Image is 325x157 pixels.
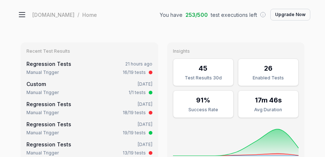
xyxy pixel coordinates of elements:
[123,69,146,76] div: 16/19 tests
[199,63,207,73] div: 45
[185,11,208,19] span: 253 / 500
[243,75,294,81] div: Enabled Tests
[26,61,71,67] a: Regression Tests
[138,122,152,127] time: [DATE]
[26,130,59,136] div: Manual Trigger
[123,130,146,136] div: 19/19 tests
[26,69,59,76] div: Manual Trigger
[211,11,257,19] span: test executions left
[26,81,46,87] span: Custom
[173,48,299,54] h3: Insights
[125,61,152,67] time: 21 hours ago
[129,89,146,96] div: 1/1 tests
[25,99,154,117] a: Regression Tests[DATE]Manual Trigger18/19 tests
[26,101,71,107] a: Regression Tests
[138,81,152,87] time: [DATE]
[26,150,59,156] div: Manual Trigger
[25,119,154,138] a: Regression Tests[DATE]Manual Trigger19/19 tests
[138,142,152,147] time: [DATE]
[25,79,154,97] a: Custom[DATE]Manual Trigger1/1 tests
[26,109,59,116] div: Manual Trigger
[270,9,310,20] button: Upgrade Now
[123,150,146,156] div: 13/19 tests
[196,95,210,105] div: 91%
[255,95,282,105] div: 17m 46s
[82,11,97,18] div: Home
[26,48,152,54] h3: Recent Test Results
[178,106,229,113] div: Success Rate
[178,75,229,81] div: Test Results 30d
[243,106,294,113] div: Avg Duration
[26,141,71,147] a: Regression Tests
[123,109,146,116] div: 18/19 tests
[138,101,152,107] time: [DATE]
[32,11,75,18] div: [DOMAIN_NAME]
[25,59,154,77] a: Regression Tests21 hours agoManual Trigger16/19 tests
[264,63,272,73] div: 26
[26,89,59,96] div: Manual Trigger
[77,11,79,18] div: /
[160,11,183,19] span: You have
[26,121,71,127] a: Regression Tests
